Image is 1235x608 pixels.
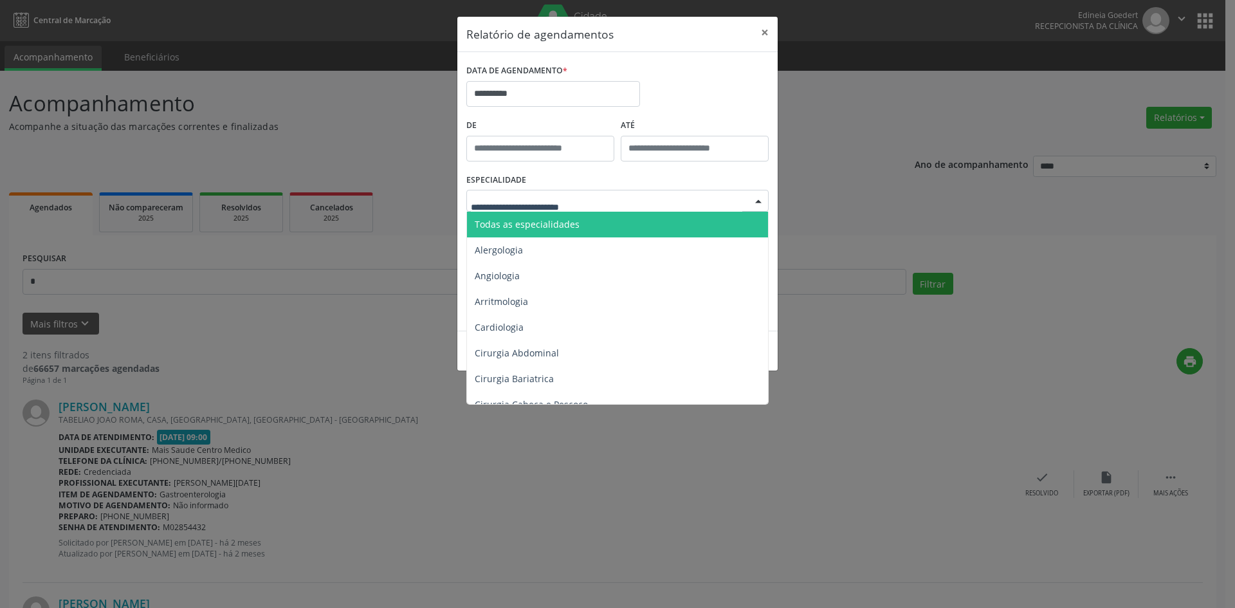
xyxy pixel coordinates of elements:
span: Cardiologia [475,321,524,333]
span: Cirurgia Cabeça e Pescoço [475,398,588,410]
span: Cirurgia Abdominal [475,347,559,359]
span: Cirurgia Bariatrica [475,373,554,385]
h5: Relatório de agendamentos [466,26,614,42]
label: DATA DE AGENDAMENTO [466,61,567,81]
label: ESPECIALIDADE [466,170,526,190]
span: Alergologia [475,244,523,256]
label: ATÉ [621,116,769,136]
button: Close [752,17,778,48]
span: Angiologia [475,270,520,282]
span: Arritmologia [475,295,528,308]
label: De [466,116,614,136]
span: Todas as especialidades [475,218,580,230]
